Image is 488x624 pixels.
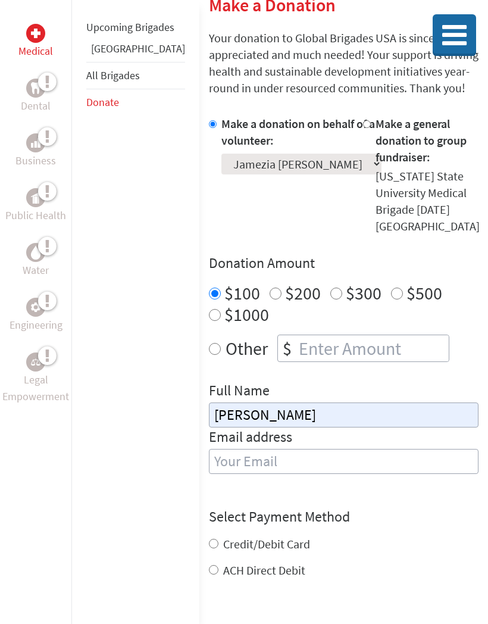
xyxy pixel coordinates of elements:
p: Dental [21,98,51,114]
label: $100 [224,282,260,304]
a: Legal EmpowermentLegal Empowerment [2,352,69,405]
input: Your Email [209,449,478,474]
label: Make a donation on behalf of a volunteer: [221,116,375,148]
label: $200 [285,282,321,304]
label: Make a general donation to group fundraiser: [376,116,467,164]
div: Dental [26,79,45,98]
h4: Select Payment Method [209,507,478,526]
p: Engineering [10,317,62,333]
p: Your donation to Global Brigades USA is sincerely appreciated and much needed! Your support is dr... [209,30,478,96]
div: Legal Empowerment [26,352,45,372]
label: Credit/Debit Card [223,536,310,551]
a: All Brigades [86,68,140,82]
img: Business [31,138,40,148]
a: Public HealthPublic Health [5,188,66,224]
img: Medical [31,29,40,38]
a: EngineeringEngineering [10,298,62,333]
p: Legal Empowerment [2,372,69,405]
label: $500 [406,282,442,304]
div: Public Health [26,188,45,207]
p: Business [15,152,56,169]
input: Enter Amount [296,335,449,361]
input: Enter Full Name [209,403,478,428]
a: [GEOGRAPHIC_DATA] [91,42,185,55]
a: BusinessBusiness [15,133,56,169]
label: ACH Direct Debit [223,563,305,578]
img: Legal Empowerment [31,358,40,366]
div: Business [26,133,45,152]
p: Medical [18,43,53,60]
a: Donate [86,95,119,109]
div: [US_STATE] State University Medical Brigade [DATE] [GEOGRAPHIC_DATA] [376,168,480,235]
li: Upcoming Brigades [86,14,185,40]
a: Upcoming Brigades [86,20,174,34]
label: $300 [346,282,381,304]
div: $ [278,335,296,361]
div: Engineering [26,298,45,317]
div: Medical [26,24,45,43]
img: Public Health [31,192,40,204]
img: Engineering [31,302,40,312]
a: MedicalMedical [18,24,53,60]
li: Donate [86,89,185,116]
img: Water [31,245,40,259]
a: WaterWater [23,243,49,279]
label: Other [226,335,268,362]
label: $1000 [224,303,269,326]
img: Dental [31,82,40,93]
li: Guatemala [86,40,185,62]
p: Water [23,262,49,279]
a: DentalDental [21,79,51,114]
li: All Brigades [86,62,185,89]
h4: Donation Amount [209,254,478,273]
div: Water [26,243,45,262]
label: Full Name [209,381,270,403]
label: Email address [209,428,292,449]
p: Public Health [5,207,66,224]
